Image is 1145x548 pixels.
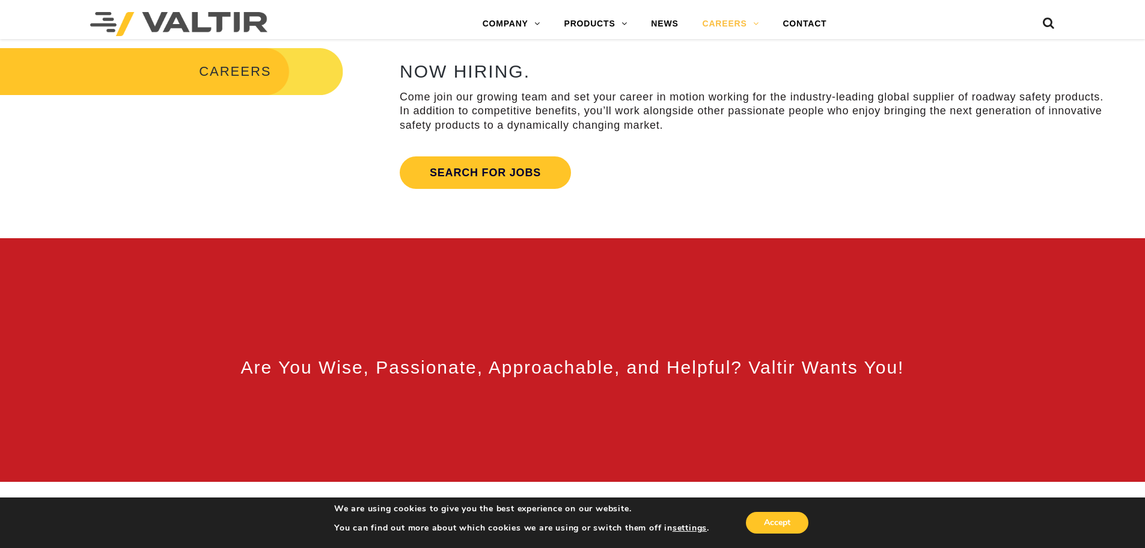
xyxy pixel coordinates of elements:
a: CAREERS [691,12,771,36]
a: Search for jobs [400,156,571,189]
p: Come join our growing team and set your career in motion working for the industry-leading global ... [400,90,1113,132]
p: We are using cookies to give you the best experience on our website. [334,503,709,514]
span: Are You Wise, Passionate, Approachable, and Helpful? Valtir Wants You! [241,357,905,377]
a: NEWS [639,12,690,36]
p: You can find out more about which cookies we are using or switch them off in . [334,523,709,534]
button: Accept [746,512,808,534]
h2: NOW HIRING. [400,61,1113,81]
a: PRODUCTS [552,12,640,36]
a: COMPANY [471,12,552,36]
button: settings [673,523,707,534]
a: CONTACT [771,12,838,36]
img: Valtir [90,12,267,36]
